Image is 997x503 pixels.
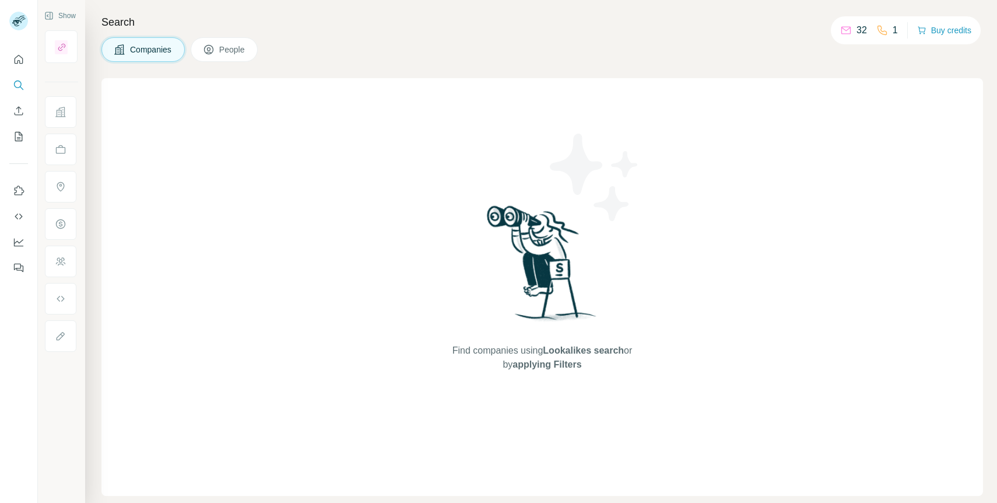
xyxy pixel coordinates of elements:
h4: Search [101,14,983,30]
button: Feedback [9,257,28,278]
button: My lists [9,126,28,147]
button: Enrich CSV [9,100,28,121]
span: People [219,44,246,55]
button: Use Surfe API [9,206,28,227]
button: Search [9,75,28,96]
span: Find companies using or by [449,344,636,372]
img: Surfe Illustration - Woman searching with binoculars [482,202,603,333]
p: 1 [893,23,898,37]
span: Companies [130,44,173,55]
img: Surfe Illustration - Stars [542,125,647,230]
button: Dashboard [9,232,28,253]
button: Use Surfe on LinkedIn [9,180,28,201]
button: Show [36,7,84,25]
p: 32 [856,23,867,37]
button: Buy credits [917,22,971,39]
span: applying Filters [512,359,581,369]
span: Lookalikes search [543,345,624,355]
button: Quick start [9,49,28,70]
